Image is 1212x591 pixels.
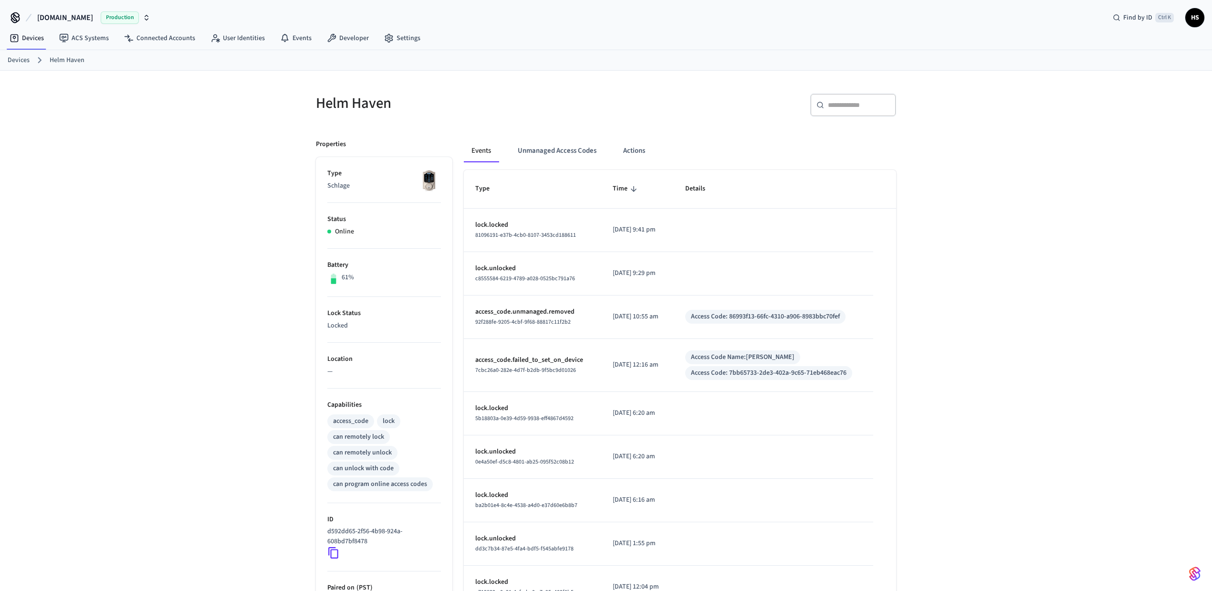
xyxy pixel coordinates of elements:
[327,321,441,331] p: Locked
[464,139,499,162] button: Events
[613,181,640,196] span: Time
[52,30,116,47] a: ACS Systems
[8,55,30,65] a: Devices
[1189,566,1201,581] img: SeamLogoGradient.69752ec5.svg
[1185,8,1204,27] button: HS
[376,30,428,47] a: Settings
[319,30,376,47] a: Developer
[333,416,368,426] div: access_code
[342,273,354,283] p: 61%
[691,352,794,362] div: Access Code Name: [PERSON_NAME]
[333,464,394,474] div: can unlock with code
[327,181,441,191] p: Schlage
[475,307,590,317] p: access_code.unmanaged.removed
[327,515,441,525] p: ID
[1123,13,1152,22] span: Find by ID
[327,308,441,318] p: Lock Status
[333,479,427,489] div: can program online access codes
[475,447,590,457] p: lock.unlocked
[1105,9,1181,26] div: Find by IDCtrl K
[691,312,840,322] div: Access Code: 86993f13-66fc-4310-a906-8983bbc70fef
[316,139,346,149] p: Properties
[613,538,662,549] p: [DATE] 1:55 pm
[1155,13,1174,22] span: Ctrl K
[475,274,575,283] span: c8555584-6219-4789-a028-0525bc791a76
[475,264,590,274] p: lock.unlocked
[613,312,662,322] p: [DATE] 10:55 am
[327,367,441,377] p: —
[613,452,662,462] p: [DATE] 6:20 am
[475,458,574,466] span: 0e4a50ef-d5c8-4801-ab25-095f52c08b12
[475,577,590,587] p: lock.locked
[327,260,441,270] p: Battery
[475,181,502,196] span: Type
[316,94,600,113] h5: Helm Haven
[101,11,139,24] span: Production
[2,30,52,47] a: Devices
[475,355,590,365] p: access_code.failed_to_set_on_device
[327,214,441,224] p: Status
[335,227,354,237] p: Online
[475,414,574,422] span: 5b18803a-0e39-4d59-9938-eff4867d4592
[685,181,718,196] span: Details
[691,368,846,378] div: Access Code: 7bb65733-2de3-402a-9c65-71eb468eac76
[613,360,662,370] p: [DATE] 12:16 am
[475,366,576,374] span: 7cbc26a0-282e-4d7f-b2db-9f5bc9d01026
[475,220,590,230] p: lock.locked
[1186,9,1203,26] span: HS
[333,448,392,458] div: can remotely unlock
[37,12,93,23] span: [DOMAIN_NAME]
[613,408,662,418] p: [DATE] 6:20 am
[475,501,577,509] span: ba2b01e4-8c4e-4538-a4d0-e37d60e6b8b7
[50,55,84,65] a: Helm Haven
[464,139,896,162] div: ant example
[613,495,662,505] p: [DATE] 6:16 am
[475,318,571,326] span: 92f288fe-9205-4cbf-9f68-88817c11f2b2
[475,231,576,239] span: 81096191-e37b-4cb0-8107-3453cd188611
[475,545,574,553] span: dd3c7b34-87e5-4fa4-bdf5-f545abfe9178
[383,416,395,426] div: lock
[327,169,441,179] p: Type
[272,30,319,47] a: Events
[613,268,662,278] p: [DATE] 9:29 pm
[475,403,590,413] p: lock.locked
[616,139,653,162] button: Actions
[613,225,662,235] p: [DATE] 9:41 pm
[203,30,272,47] a: User Identities
[417,169,441,192] img: Schlage Sense Smart Deadbolt with Camelot Trim, Front
[327,527,437,547] p: d592dd65-2f56-4b98-924a-608bd7bf8478
[327,354,441,364] p: Location
[510,139,604,162] button: Unmanaged Access Codes
[475,534,590,544] p: lock.unlocked
[327,400,441,410] p: Capabilities
[116,30,203,47] a: Connected Accounts
[333,432,384,442] div: can remotely lock
[475,490,590,500] p: lock.locked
